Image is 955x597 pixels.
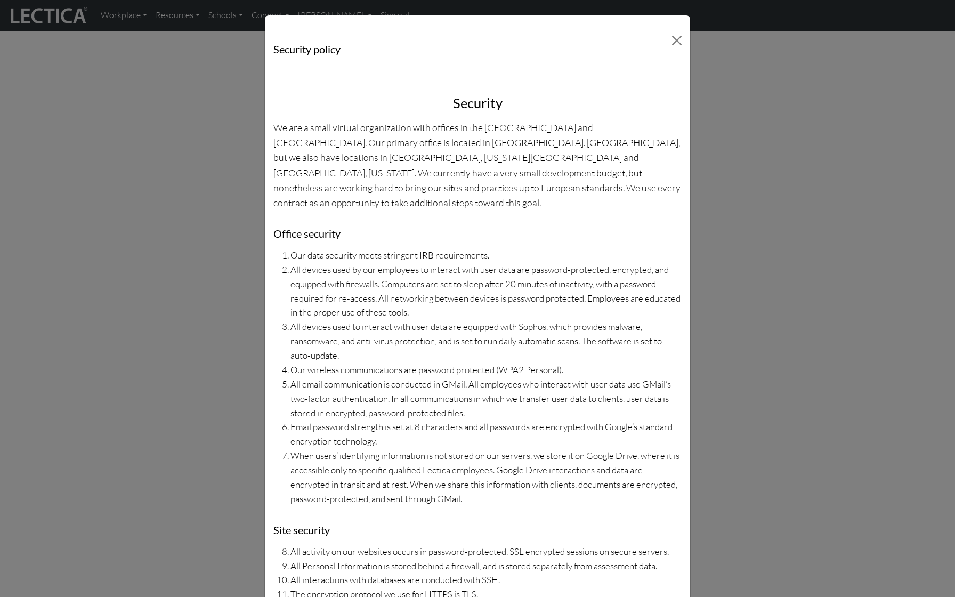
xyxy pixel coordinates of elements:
h3: Security [273,95,682,111]
li: Email password strength is set at 8 characters and all passwords are encrypted with Google’s stan... [290,420,682,449]
h5: Security policy [273,41,341,57]
li: All devices used by our employees to interact with user data are password-protected, encrypted, a... [290,263,682,320]
p: We are a small virtual organization with offices in the [GEOGRAPHIC_DATA] and [GEOGRAPHIC_DATA]. ... [273,120,682,210]
button: Close [668,31,686,50]
li: All Personal Information is stored behind a firewall, and is stored separately from assessment data. [290,559,682,574]
li: When users’ identifying information is not stored on our servers, we store it on Google Drive, wh... [290,449,682,506]
li: Our data security meets stringent IRB requirements. [290,248,682,263]
li: All email communication is conducted in GMail. All employees who interact with user data use GMai... [290,377,682,421]
h5: Office security [273,227,682,240]
h5: Site security [273,523,682,536]
li: All interactions with databases are conducted with SSH. [290,573,682,587]
li: All devices used to interact with user data are equipped with Sophos, which provides malware, ran... [290,320,682,363]
li: Our wireless communications are password protected (WPA2 Personal). [290,363,682,377]
li: All activity on our websites occurs in password-protected, SSL encrypted sessions on secure servers. [290,545,682,559]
